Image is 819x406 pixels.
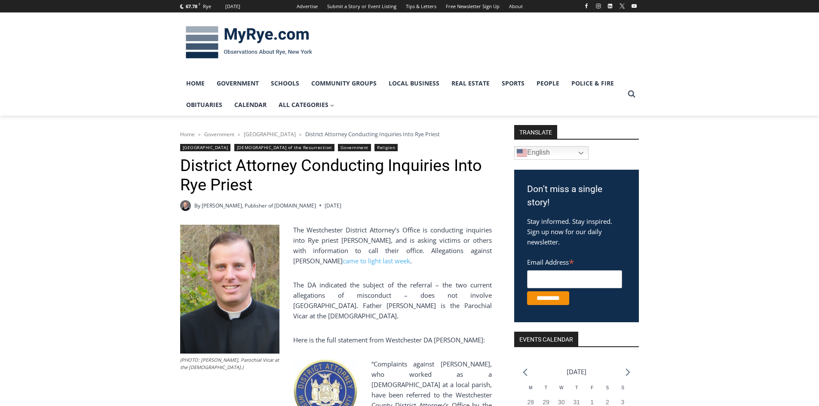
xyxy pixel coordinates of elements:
[202,202,316,209] a: [PERSON_NAME], Publisher of [DOMAIN_NAME]
[325,201,341,210] time: [DATE]
[584,385,600,398] div: Friday
[194,201,200,210] span: By
[180,20,318,65] img: MyRye.com
[203,3,211,10] div: Rye
[211,73,265,94] a: Government
[514,332,578,346] h2: Events Calendar
[180,356,279,371] figcaption: (PHOTO: [PERSON_NAME], Parochial Vicar at the [DEMOGRAPHIC_DATA].)
[238,131,240,137] span: >
[228,94,273,116] a: Calendar
[374,144,398,151] a: Religion
[567,366,586,378] li: [DATE]
[180,225,492,266] p: The Westchester District Attorney’s Office is conducting inquiries into Rye priest [PERSON_NAME],...
[496,73,531,94] a: Sports
[606,385,609,390] span: S
[338,144,371,151] a: Government
[529,385,532,390] span: M
[383,73,445,94] a: Local Business
[593,1,604,11] a: Instagram
[617,1,627,11] a: X
[514,146,589,160] a: English
[517,148,527,158] img: en
[629,1,639,11] a: YouTube
[569,385,585,398] div: Thursday
[225,3,240,10] div: [DATE]
[343,256,410,265] a: came to light last week
[591,385,593,390] span: F
[180,131,195,138] a: Home
[543,399,549,406] time: 29
[605,1,615,11] a: Linkedin
[244,131,296,138] a: [GEOGRAPHIC_DATA]
[234,144,334,151] a: [DEMOGRAPHIC_DATA] of the Resurrection
[558,399,565,406] time: 30
[574,399,580,406] time: 31
[527,253,622,269] label: Email Address
[305,130,440,138] span: District Attorney Conducting Inquiries Into Rye Priest
[554,385,569,398] div: Wednesday
[180,144,231,151] a: [GEOGRAPHIC_DATA]
[565,73,620,94] a: Police & Fire
[198,131,201,137] span: >
[279,100,334,110] span: All Categories
[590,399,594,406] time: 1
[180,200,191,211] a: Author image
[527,216,626,247] p: Stay informed. Stay inspired. Sign up now for our daily newsletter.
[523,385,538,398] div: Monday
[531,73,565,94] a: People
[624,86,639,102] button: View Search Form
[527,183,626,210] h3: Don't miss a single story!
[180,335,492,345] p: Here is the full statement from Westchester DA [PERSON_NAME]:
[600,385,615,398] div: Saturday
[559,385,563,390] span: W
[180,280,492,321] p: The DA indicated the subject of the referral – the two current allegations of misconduct – does n...
[606,399,609,406] time: 2
[199,2,200,6] span: F
[180,225,279,354] img: David Barton, Parochial Vicar at the Church of the Resurrection
[538,385,554,398] div: Tuesday
[204,131,234,138] a: Government
[265,73,305,94] a: Schools
[545,385,547,390] span: T
[305,73,383,94] a: Community Groups
[299,131,302,137] span: >
[575,385,578,390] span: T
[615,385,631,398] div: Sunday
[186,3,197,9] span: 67.78
[581,1,592,11] a: Facebook
[273,94,340,116] a: All Categories
[527,399,534,406] time: 28
[523,368,528,376] a: Previous month
[621,385,624,390] span: S
[626,368,630,376] a: Next month
[514,125,557,139] strong: TRANSLATE
[180,94,228,116] a: Obituaries
[621,399,625,406] time: 3
[180,73,211,94] a: Home
[180,130,492,138] nav: Breadcrumbs
[180,156,492,195] h1: District Attorney Conducting Inquiries Into Rye Priest
[445,73,496,94] a: Real Estate
[180,73,624,116] nav: Primary Navigation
